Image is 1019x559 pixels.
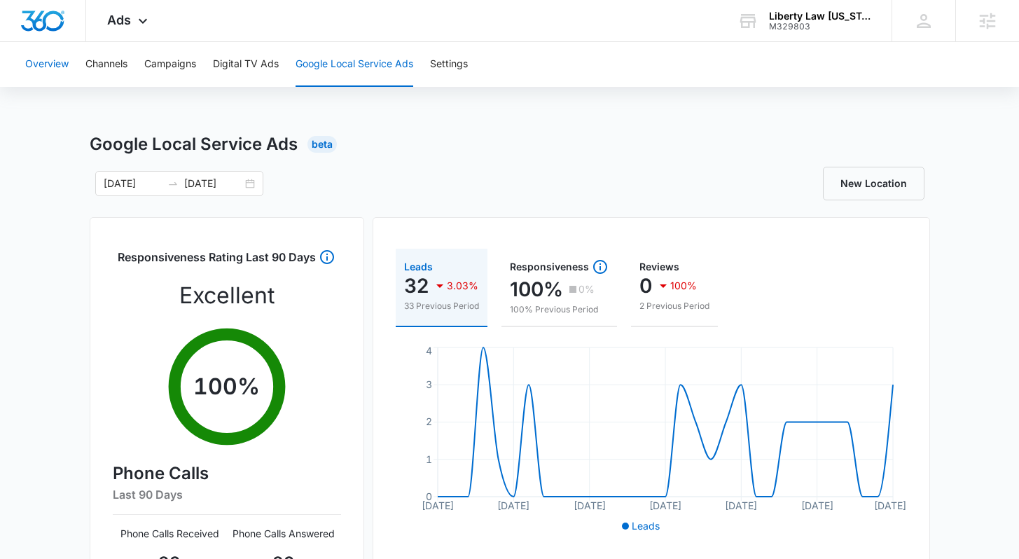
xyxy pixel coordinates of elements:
[426,453,432,465] tspan: 1
[510,258,609,275] div: Responsiveness
[426,378,432,390] tspan: 3
[227,526,341,541] p: Phone Calls Answered
[426,415,432,427] tspan: 2
[426,490,432,502] tspan: 0
[823,167,924,200] a: New Location
[670,281,697,291] p: 100%
[430,42,468,87] button: Settings
[578,284,595,294] p: 0%
[307,136,337,153] div: Beta
[639,262,709,272] div: Reviews
[113,486,341,503] h6: Last 90 Days
[184,176,242,191] input: End date
[426,345,432,357] tspan: 4
[167,178,179,189] span: to
[144,42,196,87] button: Campaigns
[447,281,478,291] p: 3.03%
[104,176,162,191] input: Start date
[179,279,275,312] p: Excellent
[167,178,179,189] span: swap-right
[873,499,906,511] tspan: [DATE]
[113,461,341,486] h4: Phone Calls
[193,370,260,403] p: 100 %
[404,262,479,272] div: Leads
[213,42,279,87] button: Digital TV Ads
[649,499,681,511] tspan: [DATE]
[25,42,69,87] button: Overview
[422,499,454,511] tspan: [DATE]
[510,278,563,301] p: 100%
[118,249,316,273] h3: Responsiveness Rating Last 90 Days
[90,132,298,157] h1: Google Local Service Ads
[769,22,871,32] div: account id
[800,499,833,511] tspan: [DATE]
[639,275,652,297] p: 0
[573,499,605,511] tspan: [DATE]
[725,499,757,511] tspan: [DATE]
[107,13,131,27] span: Ads
[113,526,227,541] p: Phone Calls Received
[296,42,413,87] button: Google Local Service Ads
[497,499,529,511] tspan: [DATE]
[404,300,479,312] p: 33 Previous Period
[85,42,127,87] button: Channels
[632,520,660,532] span: Leads
[639,300,709,312] p: 2 Previous Period
[769,11,871,22] div: account name
[510,303,609,316] p: 100% Previous Period
[404,275,429,297] p: 32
